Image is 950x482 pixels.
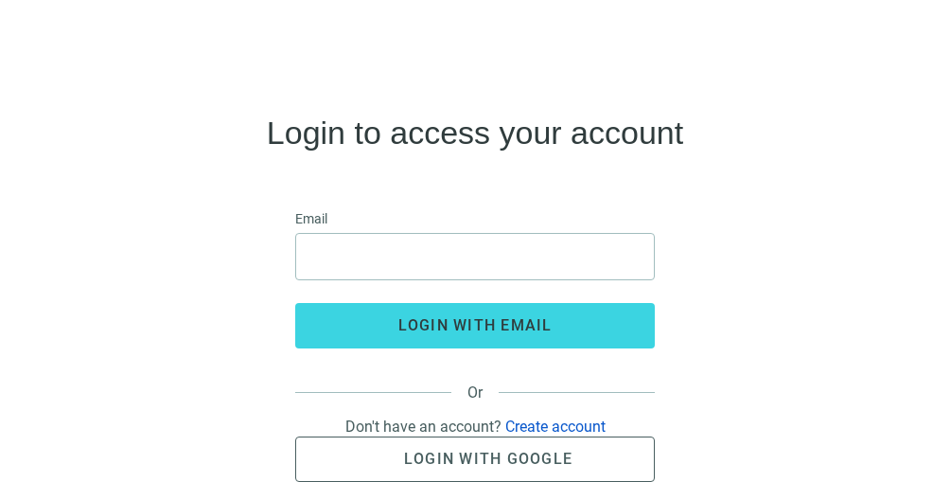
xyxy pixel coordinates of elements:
[295,437,655,482] button: Login with Google
[451,384,499,402] span: Or
[404,450,572,468] span: Login with Google
[295,303,655,348] button: login with email
[345,418,606,436] div: Don't have an account?
[267,117,683,148] h4: Login to access your account
[295,208,327,229] span: Email
[505,418,606,436] a: Create account
[398,316,553,334] span: login with email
